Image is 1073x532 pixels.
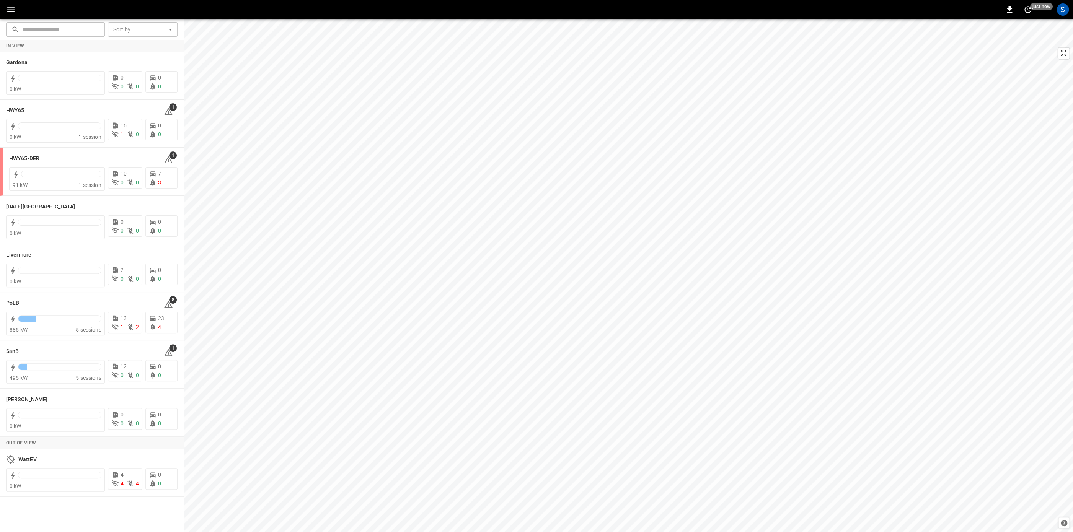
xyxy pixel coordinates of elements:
[10,86,21,92] span: 0 kW
[136,420,139,426] span: 0
[121,219,124,225] span: 0
[121,420,124,426] span: 0
[158,372,161,378] span: 0
[136,372,139,378] span: 0
[158,83,161,89] span: 0
[121,228,124,234] span: 0
[121,315,127,321] span: 13
[121,75,124,81] span: 0
[136,324,139,330] span: 2
[121,372,124,378] span: 0
[158,179,161,185] span: 3
[158,267,161,273] span: 0
[169,344,177,352] span: 1
[158,480,161,486] span: 0
[136,228,139,234] span: 0
[158,228,161,234] span: 0
[169,103,177,111] span: 1
[158,122,161,129] span: 0
[1057,3,1069,16] div: profile-icon
[78,182,101,188] span: 1 session
[78,134,101,140] span: 1 session
[10,375,28,381] span: 495 kW
[10,423,21,429] span: 0 kW
[6,395,47,404] h6: Vernon
[158,420,161,426] span: 0
[158,75,161,81] span: 0
[6,203,75,211] h6: Karma Center
[10,134,21,140] span: 0 kW
[6,299,19,307] h6: PoLB
[158,363,161,369] span: 0
[18,456,37,464] h6: WattEV
[158,276,161,282] span: 0
[121,480,124,486] span: 4
[6,440,36,446] strong: Out of View
[158,171,161,177] span: 7
[10,327,28,333] span: 885 kW
[121,324,124,330] span: 1
[6,43,24,49] strong: In View
[158,131,161,137] span: 0
[121,472,124,478] span: 4
[158,315,164,321] span: 23
[1030,3,1053,10] span: just now
[13,182,28,188] span: 91 kW
[136,276,139,282] span: 0
[136,83,139,89] span: 0
[121,83,124,89] span: 0
[121,131,124,137] span: 1
[158,219,161,225] span: 0
[136,131,139,137] span: 0
[121,276,124,282] span: 0
[76,327,101,333] span: 5 sessions
[136,179,139,185] span: 0
[121,171,127,177] span: 10
[76,375,101,381] span: 5 sessions
[121,412,124,418] span: 0
[169,296,177,304] span: 8
[169,151,177,159] span: 1
[158,412,161,418] span: 0
[10,230,21,236] span: 0 kW
[121,267,124,273] span: 2
[6,59,28,67] h6: Gardena
[6,347,19,356] h6: SanB
[6,106,24,115] h6: HWY65
[158,472,161,478] span: 0
[121,363,127,369] span: 12
[10,483,21,489] span: 0 kW
[184,19,1073,532] canvas: Map
[6,251,31,259] h6: Livermore
[9,155,39,163] h6: HWY65-DER
[1022,3,1034,16] button: set refresh interval
[158,324,161,330] span: 4
[10,278,21,285] span: 0 kW
[121,179,124,185] span: 0
[136,480,139,486] span: 4
[121,122,127,129] span: 16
